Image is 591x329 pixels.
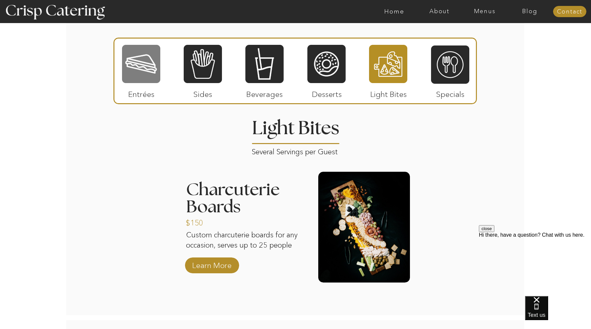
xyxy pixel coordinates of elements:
a: Menus [462,8,507,15]
p: Custom charcuterie boards for any occasion, serves up to 25 people [186,230,299,259]
iframe: podium webchat widget bubble [525,296,591,329]
a: $150 [186,212,230,231]
p: Specials [428,83,472,102]
p: Entrées [119,83,163,102]
h3: Charcuterie Boards [186,181,307,216]
a: Contact [553,9,586,15]
p: Light Bites [366,83,410,102]
a: Learn More [190,254,234,273]
iframe: podium webchat widget prompt [479,225,591,304]
a: Home [372,8,417,15]
h2: Light Bites [249,119,342,143]
p: Several Servings per Guest [252,145,340,153]
a: Blog [507,8,552,15]
a: About [417,8,462,15]
p: Sides [181,83,225,102]
p: Desserts [305,83,349,102]
p: Beverages [242,83,286,102]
